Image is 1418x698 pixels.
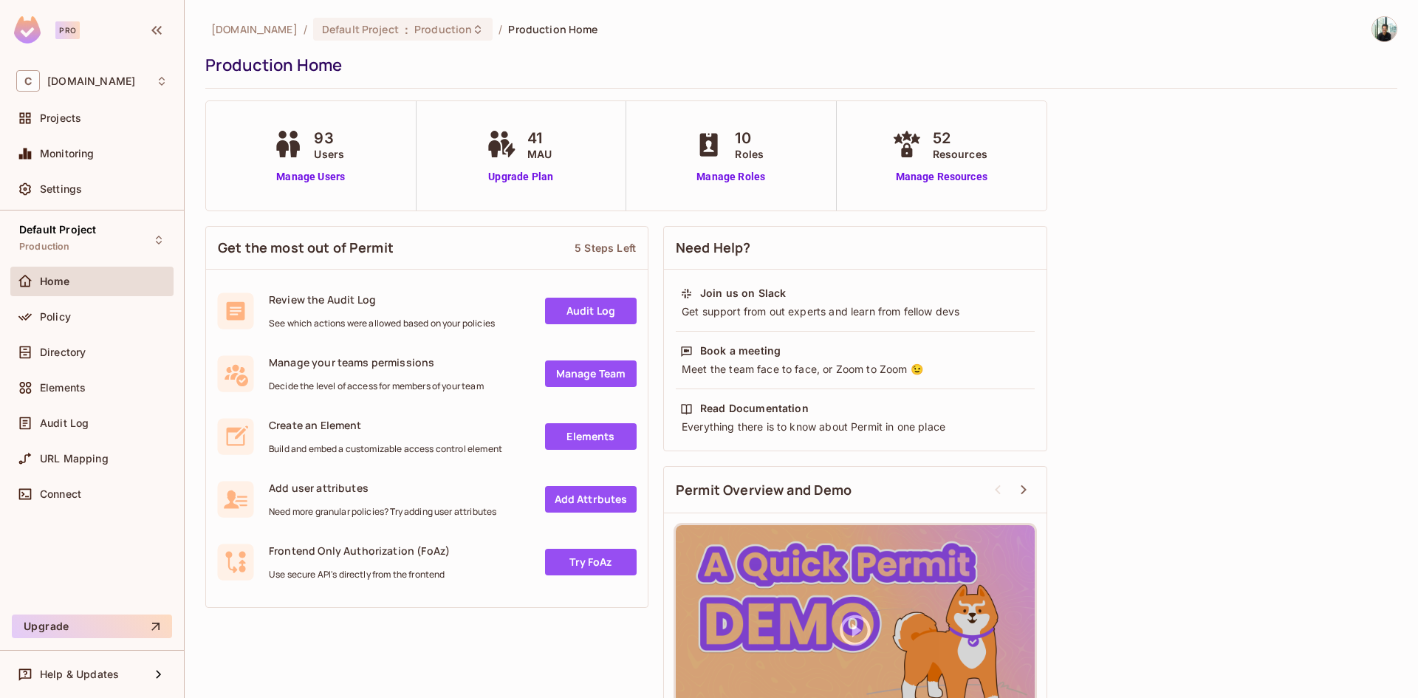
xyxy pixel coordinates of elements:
[499,22,502,36] li: /
[205,54,1390,76] div: Production Home
[545,486,637,513] a: Add Attrbutes
[508,22,597,36] span: Production Home
[40,488,81,500] span: Connect
[40,453,109,465] span: URL Mapping
[269,292,495,307] span: Review the Audit Log
[40,668,119,680] span: Help & Updates
[933,127,987,149] span: 52
[527,127,552,149] span: 41
[40,346,86,358] span: Directory
[933,146,987,162] span: Resources
[40,183,82,195] span: Settings
[304,22,307,36] li: /
[483,169,559,185] a: Upgrade Plan
[269,355,484,369] span: Manage your teams permissions
[680,420,1030,434] div: Everything there is to know about Permit in one place
[269,380,484,392] span: Decide the level of access for members of your team
[40,148,95,160] span: Monitoring
[47,75,135,87] span: Workspace: casadosventos.com.br
[545,298,637,324] a: Audit Log
[575,241,636,255] div: 5 Steps Left
[735,127,764,149] span: 10
[676,239,751,257] span: Need Help?
[700,343,781,358] div: Book a meeting
[680,362,1030,377] div: Meet the team face to face, or Zoom to Zoom 😉
[19,241,70,253] span: Production
[314,127,344,149] span: 93
[269,569,450,581] span: Use secure API's directly from the frontend
[218,239,394,257] span: Get the most out of Permit
[322,22,399,36] span: Default Project
[545,549,637,575] a: Try FoAz
[40,276,70,287] span: Home
[414,22,472,36] span: Production
[14,16,41,44] img: SReyMgAAAABJRU5ErkJggg==
[269,506,496,518] span: Need more granular policies? Try adding user attributes
[545,423,637,450] a: Elements
[404,24,409,35] span: :
[314,146,344,162] span: Users
[680,304,1030,319] div: Get support from out experts and learn from fellow devs
[269,318,495,329] span: See which actions were allowed based on your policies
[527,146,552,162] span: MAU
[691,169,771,185] a: Manage Roles
[16,70,40,92] span: C
[700,401,809,416] div: Read Documentation
[40,112,81,124] span: Projects
[19,224,96,236] span: Default Project
[735,146,764,162] span: Roles
[269,443,502,455] span: Build and embed a customizable access control element
[269,544,450,558] span: Frontend Only Authorization (FoAz)
[40,417,89,429] span: Audit Log
[270,169,352,185] a: Manage Users
[269,481,496,495] span: Add user attributes
[676,481,852,499] span: Permit Overview and Demo
[269,418,502,432] span: Create an Element
[211,22,298,36] span: the active workspace
[1372,17,1397,41] img: Guilherme Leão
[700,286,786,301] div: Join us on Slack
[545,360,637,387] a: Manage Team
[888,169,995,185] a: Manage Resources
[55,21,80,39] div: Pro
[12,615,172,638] button: Upgrade
[40,382,86,394] span: Elements
[40,311,71,323] span: Policy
